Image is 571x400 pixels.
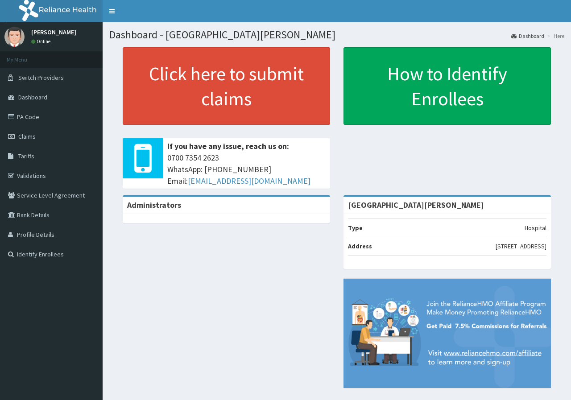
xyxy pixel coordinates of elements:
b: If you have any issue, reach us on: [167,141,289,151]
p: Hospital [525,223,546,232]
p: [STREET_ADDRESS] [496,242,546,251]
a: Click here to submit claims [123,47,330,125]
strong: [GEOGRAPHIC_DATA][PERSON_NAME] [348,200,484,210]
span: Switch Providers [18,74,64,82]
a: Online [31,38,53,45]
a: [EMAIL_ADDRESS][DOMAIN_NAME] [188,176,310,186]
b: Type [348,224,363,232]
img: User Image [4,27,25,47]
span: 0700 7354 2623 WhatsApp: [PHONE_NUMBER] Email: [167,152,326,186]
p: [PERSON_NAME] [31,29,76,35]
img: provider-team-banner.png [343,279,551,388]
b: Administrators [127,200,181,210]
a: How to Identify Enrollees [343,47,551,125]
b: Address [348,242,372,250]
h1: Dashboard - [GEOGRAPHIC_DATA][PERSON_NAME] [109,29,564,41]
span: Tariffs [18,152,34,160]
span: Claims [18,132,36,140]
span: Dashboard [18,93,47,101]
li: Here [545,32,564,40]
a: Dashboard [511,32,544,40]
